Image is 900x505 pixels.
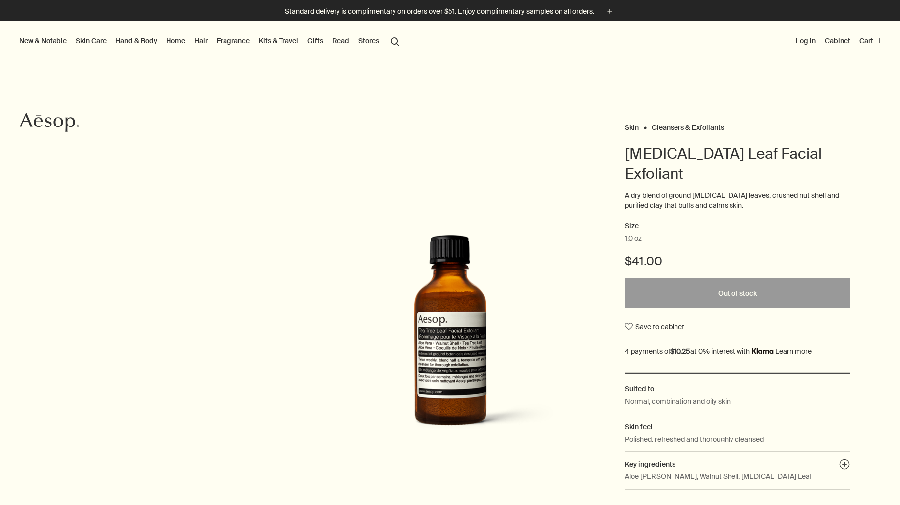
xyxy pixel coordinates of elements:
[823,34,852,47] a: Cabinet
[17,110,82,137] a: Aesop
[192,34,210,47] a: Hair
[74,34,109,47] a: Skin Care
[625,278,850,308] button: Out of stock - $41.00
[625,421,850,432] h2: Skin feel
[341,235,559,448] img: Aesop’s Tea Tree Leaf Facial Exfoliant in amber bottle; for normal, combination and oily skin, wi...
[652,123,724,127] a: Cleansers & Exfoliants
[20,113,79,132] svg: Aesop
[330,34,351,47] a: Read
[356,34,381,47] button: Stores
[285,6,594,17] p: Standard delivery is complimentary on orders over $51. Enjoy complimentary samples on all orders.
[257,34,300,47] a: Kits & Travel
[625,383,850,394] h2: Suited to
[625,220,850,232] h2: Size
[17,21,404,61] nav: primary
[625,318,684,336] button: Save to cabinet
[839,459,850,473] button: Key ingredients
[625,191,850,210] p: A dry blend of ground [MEDICAL_DATA] leaves, crushed nut shell and purified clay that buffs and c...
[113,34,159,47] a: Hand & Body
[305,34,325,47] a: Gifts
[794,21,883,61] nav: supplementary
[625,123,639,127] a: Skin
[794,34,818,47] button: Log in
[164,34,187,47] a: Home
[386,31,404,50] button: Open search
[215,34,252,47] a: Fragrance
[625,434,764,444] p: Polished, refreshed and thoroughly cleansed
[625,234,642,244] span: 1.0 oz
[285,6,615,17] button: Standard delivery is complimentary on orders over $51. Enjoy complimentary samples on all orders.
[625,460,675,469] span: Key ingredients
[625,144,850,184] h1: [MEDICAL_DATA] Leaf Facial Exfoliant
[625,253,662,269] span: $41.00
[17,34,69,47] button: New & Notable
[857,34,883,47] button: Cart1
[625,396,731,407] p: Normal, combination and oily skin
[625,471,812,482] p: Aloe [PERSON_NAME], Walnut Shell, [MEDICAL_DATA] Leaf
